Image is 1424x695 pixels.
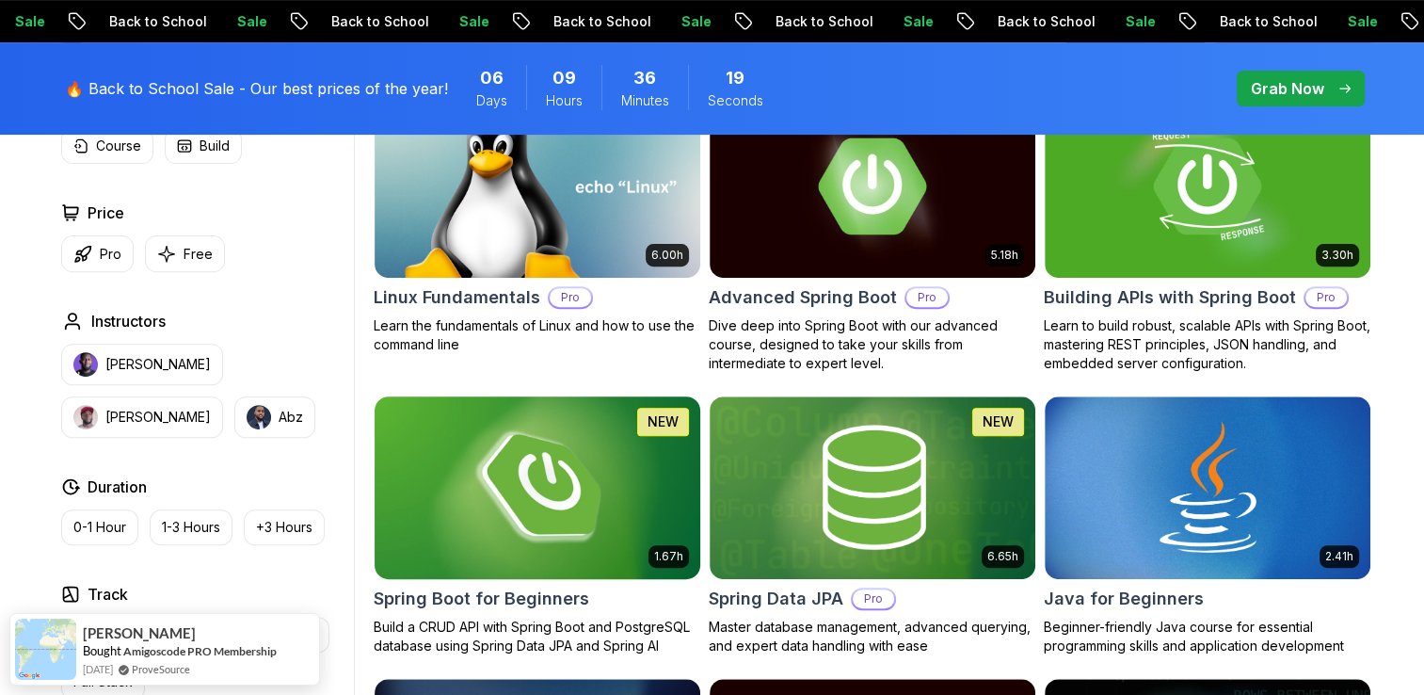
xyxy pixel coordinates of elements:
[83,625,196,641] span: [PERSON_NAME]
[374,316,701,354] p: Learn the fundamentals of Linux and how to use the command line
[1205,12,1333,31] p: Back to School
[73,518,126,537] p: 0-1 Hour
[853,590,894,608] p: Pro
[983,412,1014,431] p: NEW
[61,235,134,272] button: Pro
[550,288,591,307] p: Pro
[906,288,948,307] p: Pro
[316,12,444,31] p: Back to School
[375,95,700,278] img: Linux Fundamentals card
[132,661,190,677] a: ProveSource
[100,245,121,264] p: Pro
[374,586,589,612] h2: Spring Boot for Beginners
[710,95,1035,278] img: Advanced Spring Boot card
[651,248,683,263] p: 6.00h
[61,128,153,164] button: Course
[244,509,325,545] button: +3 Hours
[709,586,843,612] h2: Spring Data JPA
[1045,95,1370,278] img: Building APIs with Spring Boot card
[888,12,949,31] p: Sale
[1044,94,1371,373] a: Building APIs with Spring Boot card3.30hBuilding APIs with Spring BootProLearn to build robust, s...
[983,12,1111,31] p: Back to School
[105,355,211,374] p: [PERSON_NAME]
[552,65,576,91] span: 9 Hours
[88,583,128,606] h2: Track
[633,65,656,91] span: 36 Minutes
[1325,549,1353,564] p: 2.41h
[96,137,141,155] p: Course
[65,77,448,100] p: 🔥 Back to School Sale - Our best prices of the year!
[538,12,666,31] p: Back to School
[1045,396,1370,579] img: Java for Beginners card
[709,396,1036,655] a: Spring Data JPA card6.65hNEWSpring Data JPAProMaster database management, advanced querying, and ...
[710,396,1035,579] img: Spring Data JPA card
[1251,77,1324,100] p: Grab Now
[366,392,708,583] img: Spring Boot for Beginners card
[105,408,211,427] p: [PERSON_NAME]
[1333,12,1393,31] p: Sale
[222,12,282,31] p: Sale
[1044,618,1371,655] p: Beginner-friendly Java course for essential programming skills and application development
[546,91,583,110] span: Hours
[234,396,315,438] button: instructor imgAbz
[61,344,223,385] button: instructor img[PERSON_NAME]
[1044,396,1371,655] a: Java for Beginners card2.41hJava for BeginnersBeginner-friendly Java course for essential program...
[256,518,312,537] p: +3 Hours
[648,412,679,431] p: NEW
[709,284,897,311] h2: Advanced Spring Boot
[184,245,213,264] p: Free
[83,643,121,658] span: Bought
[476,91,507,110] span: Days
[1321,248,1353,263] p: 3.30h
[1305,288,1347,307] p: Pro
[374,284,540,311] h2: Linux Fundamentals
[123,644,277,658] a: Amigoscode PRO Membership
[73,405,98,429] img: instructor img
[150,509,232,545] button: 1-3 Hours
[1111,12,1171,31] p: Sale
[15,619,76,680] img: provesource social proof notification image
[94,12,222,31] p: Back to School
[708,91,763,110] span: Seconds
[1044,586,1204,612] h2: Java for Beginners
[726,65,744,91] span: 19 Seconds
[279,408,303,427] p: Abz
[709,316,1036,373] p: Dive deep into Spring Boot with our advanced course, designed to take your skills from intermedia...
[374,618,701,655] p: Build a CRUD API with Spring Boot and PostgreSQL database using Spring Data JPA and Spring AI
[480,65,504,91] span: 6 Days
[145,235,225,272] button: Free
[991,248,1018,263] p: 5.18h
[200,137,230,155] p: Build
[621,91,669,110] span: Minutes
[88,202,124,224] h2: Price
[162,518,220,537] p: 1-3 Hours
[374,396,701,655] a: Spring Boot for Beginners card1.67hNEWSpring Boot for BeginnersBuild a CRUD API with Spring Boot ...
[654,549,683,564] p: 1.67h
[666,12,727,31] p: Sale
[73,352,98,377] img: instructor img
[1044,284,1296,311] h2: Building APIs with Spring Boot
[165,128,242,164] button: Build
[83,661,113,677] span: [DATE]
[88,476,147,498] h2: Duration
[444,12,504,31] p: Sale
[709,94,1036,373] a: Advanced Spring Boot card5.18hAdvanced Spring BootProDive deep into Spring Boot with our advanced...
[1044,316,1371,373] p: Learn to build robust, scalable APIs with Spring Boot, mastering REST principles, JSON handling, ...
[987,549,1018,564] p: 6.65h
[760,12,888,31] p: Back to School
[61,396,223,438] button: instructor img[PERSON_NAME]
[247,405,271,429] img: instructor img
[61,509,138,545] button: 0-1 Hour
[709,618,1036,655] p: Master database management, advanced querying, and expert data handling with ease
[374,94,701,354] a: Linux Fundamentals card6.00hLinux FundamentalsProLearn the fundamentals of Linux and how to use t...
[91,310,166,332] h2: Instructors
